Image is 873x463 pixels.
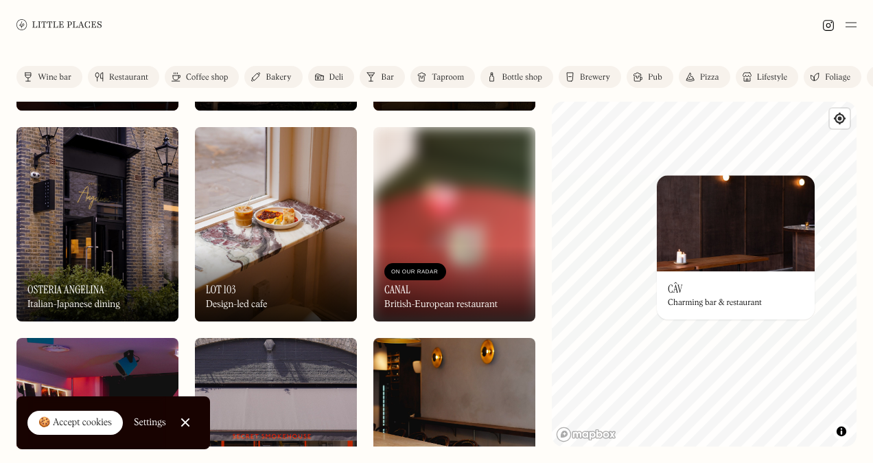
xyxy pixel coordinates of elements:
a: Mapbox homepage [556,427,616,442]
div: Lifestyle [757,74,787,82]
div: Italian-Japanese dining [27,299,120,310]
button: Toggle attribution [833,423,850,440]
a: LOT 103LOT 103LOT 103Design-led cafe [195,127,357,321]
div: Restaurant [109,74,148,82]
div: 🍪 Accept cookies [38,416,112,430]
div: Pub [648,74,662,82]
a: Pizza [679,66,730,88]
h3: Canal [384,283,410,296]
a: Bottle shop [480,66,553,88]
h3: LOT 103 [206,283,236,296]
div: Brewery [580,74,610,82]
a: Taproom [410,66,475,88]
a: Settings [134,407,166,438]
div: Pizza [700,74,719,82]
div: Wine bar [38,74,71,82]
a: CâvCâvCâvCharming bar & restaurant [657,175,815,319]
img: Osteria Angelina [16,127,178,321]
canvas: Map [552,102,857,447]
h3: Osteria Angelina [27,283,104,296]
a: Coffee shop [165,66,239,88]
a: CanalCanalOn Our RadarCanalBritish-European restaurant [373,127,535,321]
div: On Our Radar [391,265,439,279]
a: Wine bar [16,66,82,88]
img: LOT 103 [195,127,357,321]
div: Coffee shop [186,74,228,82]
div: Bottle shop [502,74,542,82]
img: Câv [657,175,815,271]
div: Deli [329,74,344,82]
a: 🍪 Accept cookies [27,411,123,436]
div: Settings [134,418,166,427]
a: Restaurant [88,66,159,88]
a: Deli [308,66,355,88]
div: Design-led cafe [206,299,268,310]
span: Toggle attribution [837,424,846,439]
a: Osteria AngelinaOsteria AngelinaOsteria AngelinaItalian-Japanese dining [16,127,178,321]
a: Pub [627,66,673,88]
a: Foliage [804,66,861,88]
a: Close Cookie Popup [172,409,199,436]
img: Canal [373,127,535,321]
div: Taproom [432,74,464,82]
a: Bakery [244,66,302,88]
div: Bakery [266,74,291,82]
div: British-European restaurant [384,299,498,310]
h3: Câv [668,282,683,295]
a: Bar [360,66,405,88]
div: Foliage [825,74,850,82]
button: Find my location [830,109,850,128]
div: Bar [381,74,394,82]
div: Charming bar & restaurant [668,298,762,308]
a: Brewery [559,66,621,88]
a: Lifestyle [736,66,798,88]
